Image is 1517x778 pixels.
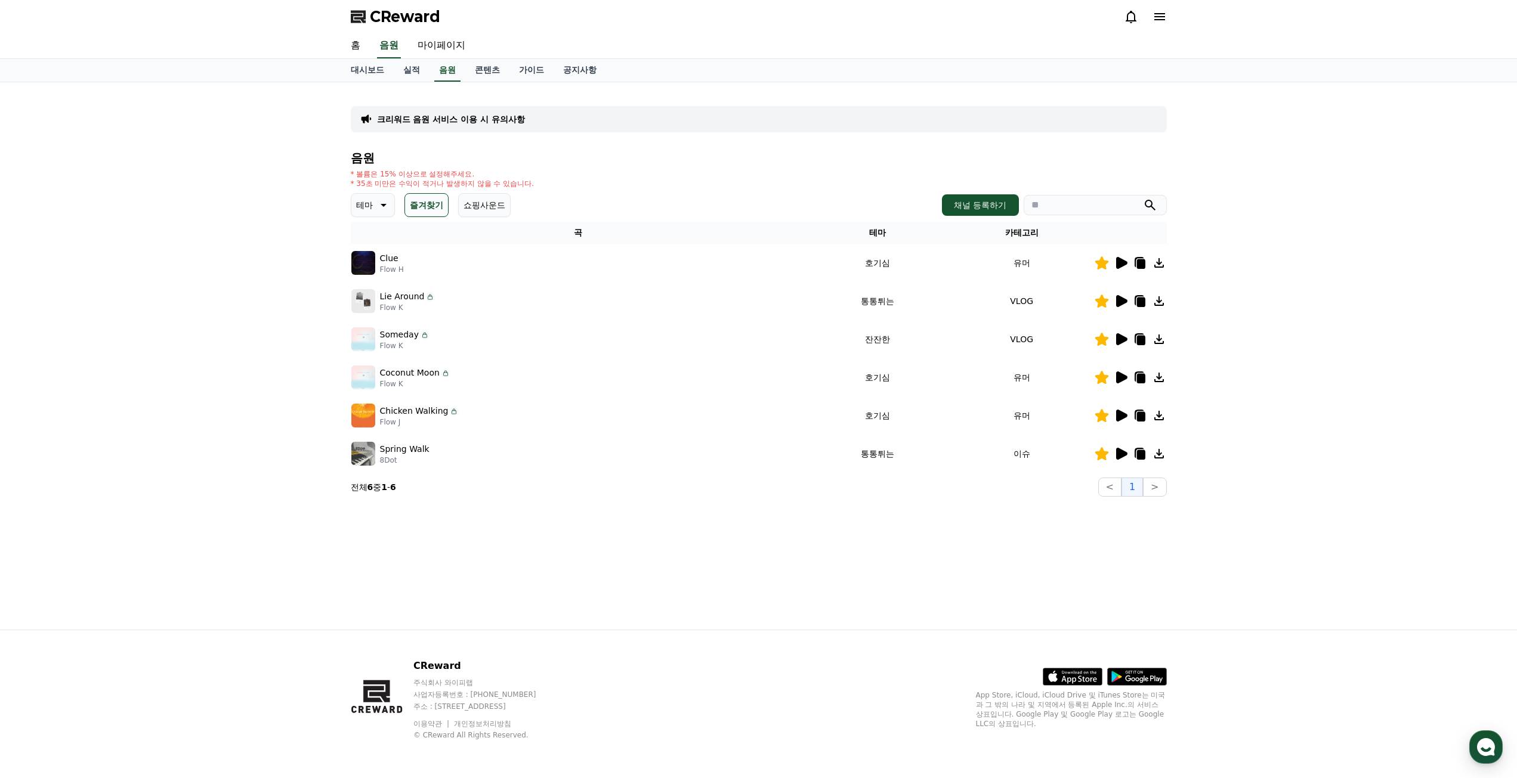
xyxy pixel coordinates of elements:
[380,379,450,389] p: Flow K
[950,222,1094,244] th: 카테고리
[351,289,375,313] img: music
[413,720,451,728] a: 이용약관
[458,193,511,217] button: 쇼핑사운드
[413,702,559,711] p: 주소 : [STREET_ADDRESS]
[950,358,1094,396] td: 유머
[554,59,606,82] a: 공지사항
[805,222,950,244] th: 테마
[805,396,950,435] td: 호기심
[394,59,430,82] a: 실적
[351,7,440,26] a: CReward
[351,327,375,351] img: music
[370,7,440,26] span: CReward
[404,193,449,217] button: 즐겨찾기
[351,251,375,275] img: music
[380,290,425,303] p: Lie Around
[381,482,387,492] strong: 1
[413,678,559,687] p: 주식회사 와이피랩
[380,455,430,465] p: 8Dot
[805,244,950,282] td: 호기심
[950,282,1094,320] td: VLOG
[377,113,525,125] a: 크리워드 음원 서비스 이용 시 유의사항
[380,443,430,455] p: Spring Walk
[465,59,509,82] a: 콘텐츠
[380,303,435,312] p: Flow K
[351,365,375,389] img: music
[805,320,950,358] td: 잔잔한
[950,435,1094,473] td: 이슈
[805,358,950,396] td: 호기심
[380,341,430,351] p: Flow K
[413,690,559,699] p: 사업자등록번호 : [PHONE_NUMBER]
[1143,478,1166,497] button: >
[351,404,375,427] img: music
[1121,478,1143,497] button: 1
[408,33,475,58] a: 마이페이지
[380,265,404,274] p: Flow H
[413,659,559,673] p: CReward
[351,442,375,466] img: music
[380,252,398,265] p: Clue
[434,59,461,82] a: 음원
[805,282,950,320] td: 통통튀는
[341,33,370,58] a: 홈
[356,197,373,213] p: 테마
[351,179,534,188] p: * 35초 미만은 수익이 적거나 발생하지 않을 수 있습니다.
[377,33,401,58] a: 음원
[380,405,449,417] p: Chicken Walking
[454,720,511,728] a: 개인정보처리방침
[367,482,373,492] strong: 6
[351,193,395,217] button: 테마
[950,320,1094,358] td: VLOG
[805,435,950,473] td: 통통튀는
[351,481,396,493] p: 전체 중 -
[351,151,1167,165] h4: 음원
[950,396,1094,435] td: 유머
[380,417,459,427] p: Flow J
[351,169,534,179] p: * 볼륨은 15% 이상으로 설정해주세요.
[390,482,396,492] strong: 6
[976,690,1167,729] p: App Store, iCloud, iCloud Drive 및 iTunes Store는 미국과 그 밖의 나라 및 지역에서 등록된 Apple Inc.의 서비스 상표입니다. Goo...
[942,194,1018,216] button: 채널 등록하기
[380,367,440,379] p: Coconut Moon
[413,730,559,740] p: © CReward All Rights Reserved.
[950,244,1094,282] td: 유머
[341,59,394,82] a: 대시보드
[380,328,419,341] p: Someday
[351,222,806,244] th: 곡
[1098,478,1121,497] button: <
[509,59,554,82] a: 가이드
